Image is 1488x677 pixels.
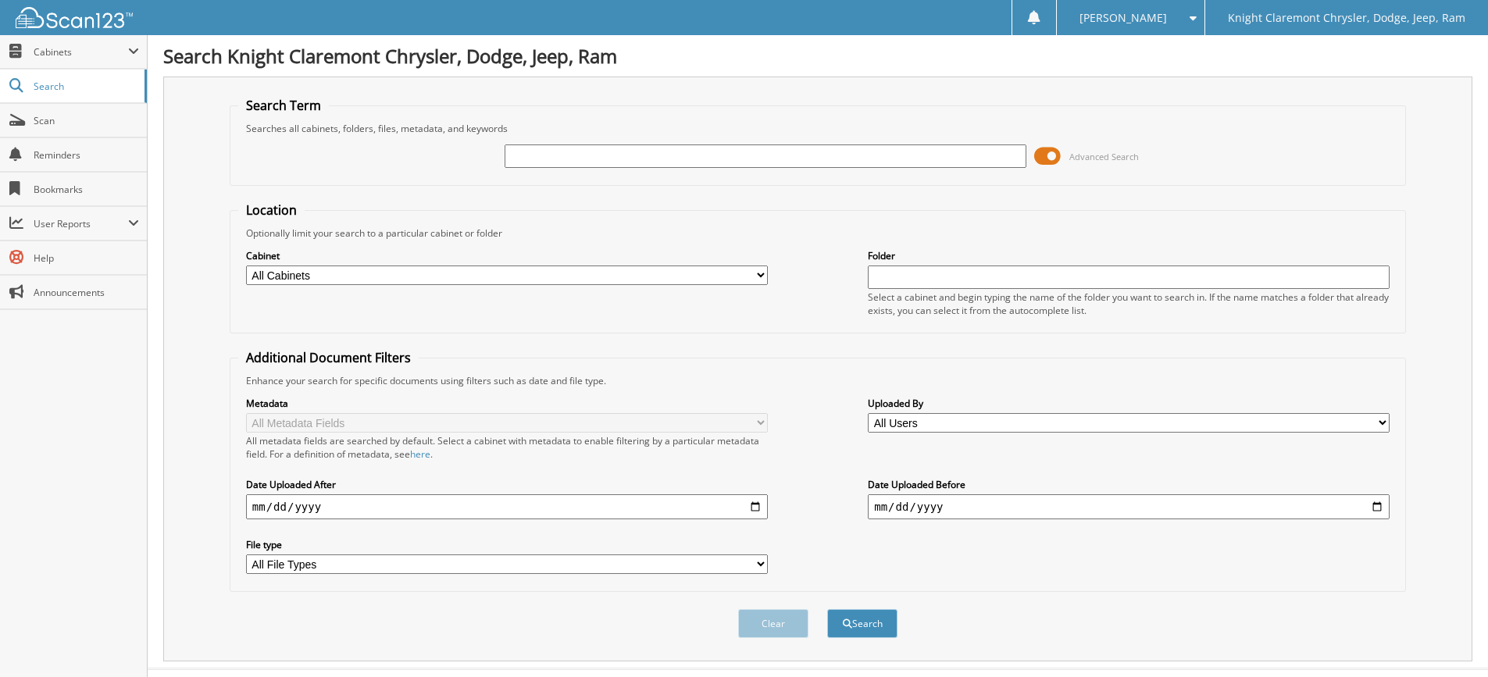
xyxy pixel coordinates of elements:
label: File type [246,538,768,551]
button: Clear [738,609,808,638]
legend: Search Term [238,97,329,114]
div: Select a cabinet and begin typing the name of the folder you want to search in. If the name match... [868,290,1390,317]
span: Cabinets [34,45,128,59]
span: [PERSON_NAME] [1079,13,1167,23]
span: Knight Claremont Chrysler, Dodge, Jeep, Ram [1228,13,1465,23]
img: scan123-logo-white.svg [16,7,133,28]
div: All metadata fields are searched by default. Select a cabinet with metadata to enable filtering b... [246,434,768,461]
legend: Additional Document Filters [238,349,419,366]
span: User Reports [34,217,128,230]
span: Scan [34,114,139,127]
label: Date Uploaded Before [868,478,1390,491]
div: Optionally limit your search to a particular cabinet or folder [238,226,1397,240]
span: Help [34,251,139,265]
label: Date Uploaded After [246,478,768,491]
label: Metadata [246,397,768,410]
div: Searches all cabinets, folders, files, metadata, and keywords [238,122,1397,135]
legend: Location [238,201,305,219]
label: Folder [868,249,1390,262]
label: Cabinet [246,249,768,262]
span: Bookmarks [34,183,139,196]
label: Uploaded By [868,397,1390,410]
input: start [246,494,768,519]
span: Search [34,80,137,93]
span: Announcements [34,286,139,299]
span: Reminders [34,148,139,162]
div: Enhance your search for specific documents using filters such as date and file type. [238,374,1397,387]
h1: Search Knight Claremont Chrysler, Dodge, Jeep, Ram [163,43,1472,69]
span: Advanced Search [1069,151,1139,162]
input: end [868,494,1390,519]
a: here [410,447,430,461]
button: Search [827,609,897,638]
